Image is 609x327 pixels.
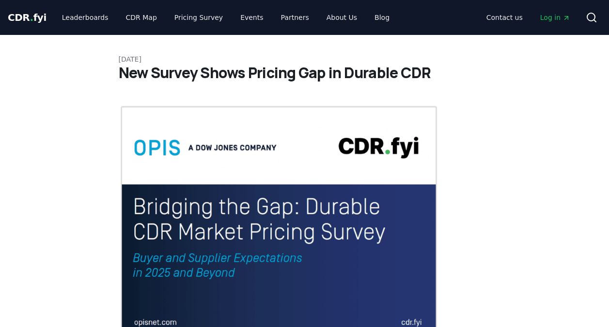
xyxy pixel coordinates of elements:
[540,13,570,22] span: Log in
[273,9,317,26] a: Partners
[319,9,365,26] a: About Us
[30,12,33,23] span: .
[8,11,47,24] a: CDR.fyi
[54,9,116,26] a: Leaderboards
[119,54,491,64] p: [DATE]
[479,9,531,26] a: Contact us
[54,9,397,26] nav: Main
[8,12,47,23] span: CDR fyi
[167,9,231,26] a: Pricing Survey
[119,64,491,82] h1: New Survey Shows Pricing Gap in Durable CDR
[367,9,397,26] a: Blog
[118,9,165,26] a: CDR Map
[233,9,271,26] a: Events
[532,9,578,26] a: Log in
[479,9,578,26] nav: Main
